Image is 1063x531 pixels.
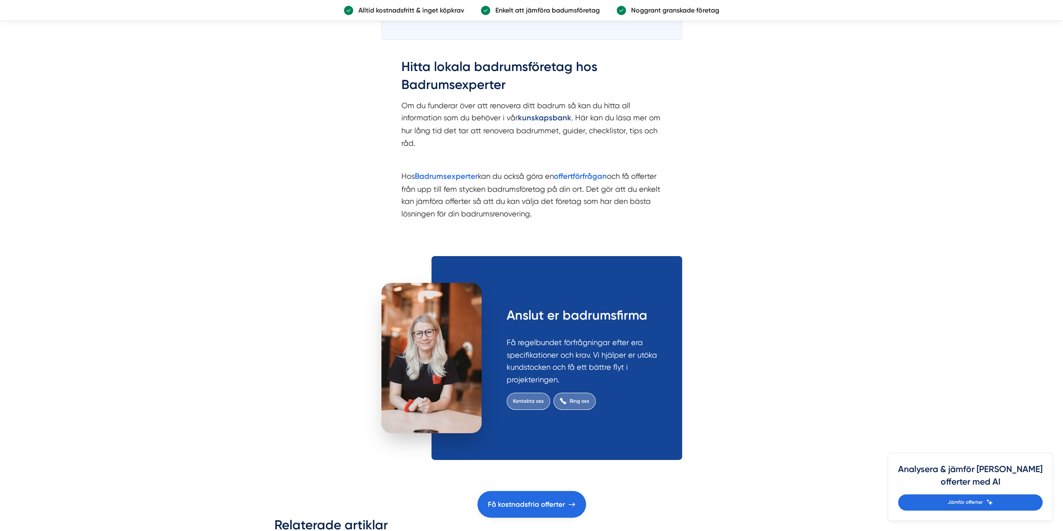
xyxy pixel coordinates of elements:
[898,463,1043,494] h4: Analysera & jämför [PERSON_NAME] offerter med AI
[353,5,464,15] p: Alltid kostnadsfritt & inget köpkrav
[948,498,983,506] span: Jämför offerter
[401,170,662,220] p: Hos kan du också göra en och få offerter från upp till fem stycken badrumsföretag på din ort. Det...
[507,336,657,386] p: Få regelbundet förfrågningar efter era specifikationer och krav. Vi hjälper er utöka kundstocken ...
[415,172,478,180] a: Badrumsexperter
[507,306,657,330] h2: Anslut er badrumsfirma
[490,5,600,15] p: Enkelt att jämföra badumsföretag
[553,393,596,410] a: Ring oss
[898,494,1043,511] a: Jämför offerter
[488,499,565,510] span: Få kostnadsfria offerter
[381,283,482,433] img: Anslut företag
[507,393,550,410] a: Kontakta oss
[554,172,607,181] strong: offertförfrågan
[477,491,586,518] a: Få kostnadsfria offerter
[626,5,719,15] p: Noggrant granskade företag
[518,113,571,122] a: kunskapsbank
[415,172,478,181] strong: Badrumsexperter
[554,172,607,180] a: offertförfrågan
[401,99,662,150] p: Om du funderar över att renovera ditt badrum så kan du hitta all information som du behöver i vår...
[401,58,662,99] h2: Hitta lokala badrumsföretag hos Badrumsexperter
